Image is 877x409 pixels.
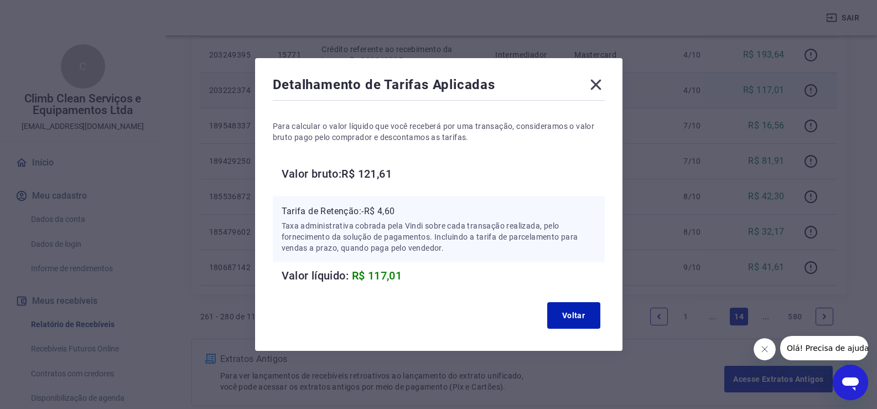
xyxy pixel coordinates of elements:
span: R$ 117,01 [352,269,402,282]
p: Tarifa de Retenção: -R$ 4,60 [282,205,596,218]
iframe: Fechar mensagem [754,338,776,360]
p: Taxa administrativa cobrada pela Vindi sobre cada transação realizada, pelo fornecimento da soluç... [282,220,596,253]
button: Voltar [547,302,600,329]
p: Para calcular o valor líquido que você receberá por uma transação, consideramos o valor bruto pag... [273,121,605,143]
div: Detalhamento de Tarifas Aplicadas [273,76,605,98]
iframe: Botão para abrir a janela de mensagens [833,365,868,400]
h6: Valor líquido: [282,267,605,284]
h6: Valor bruto: R$ 121,61 [282,165,605,183]
iframe: Mensagem da empresa [780,336,868,360]
span: Olá! Precisa de ajuda? [7,8,93,17]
